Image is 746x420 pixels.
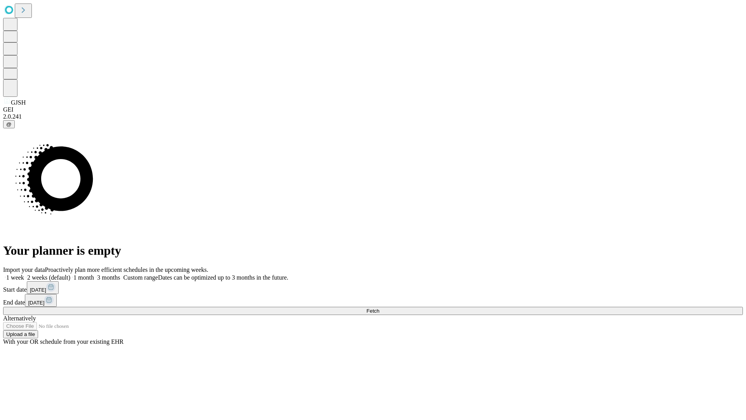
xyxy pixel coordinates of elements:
span: [DATE] [30,287,46,293]
span: [DATE] [28,300,44,306]
span: Dates can be optimized up to 3 months in the future. [158,274,288,281]
span: 1 month [73,274,94,281]
button: @ [3,120,15,128]
div: Start date [3,281,743,294]
span: @ [6,121,12,127]
span: 2 weeks (default) [27,274,70,281]
span: Import your data [3,266,45,273]
button: [DATE] [25,294,57,307]
span: 1 week [6,274,24,281]
span: Custom range [123,274,158,281]
button: Upload a file [3,330,38,338]
span: Proactively plan more efficient schedules in the upcoming weeks. [45,266,208,273]
span: Fetch [366,308,379,314]
h1: Your planner is empty [3,243,743,258]
button: Fetch [3,307,743,315]
div: 2.0.241 [3,113,743,120]
div: End date [3,294,743,307]
button: [DATE] [27,281,59,294]
span: 3 months [97,274,120,281]
span: Alternatively [3,315,36,322]
span: With your OR schedule from your existing EHR [3,338,124,345]
div: GEI [3,106,743,113]
span: GJSH [11,99,26,106]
